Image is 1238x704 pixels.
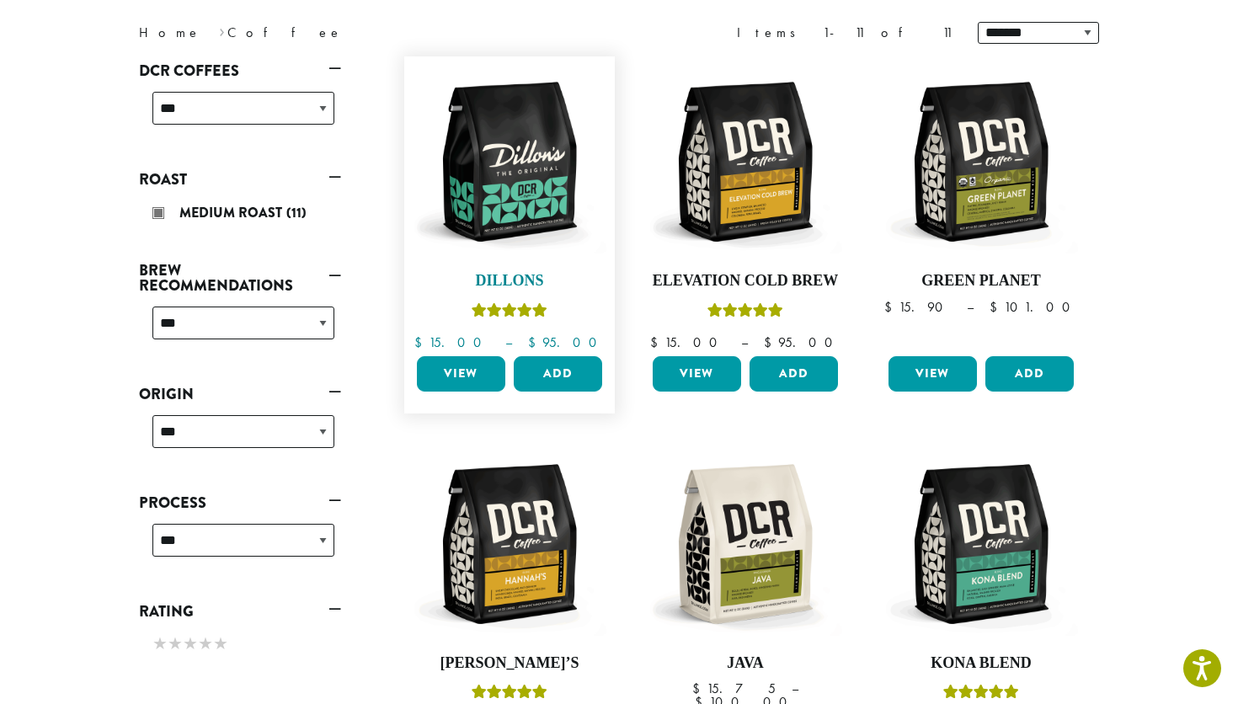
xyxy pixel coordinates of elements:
[139,517,341,577] div: Process
[653,356,741,392] a: View
[413,654,606,673] h4: [PERSON_NAME]’s
[514,356,602,392] button: Add
[884,272,1078,291] h4: Green Planet
[139,56,341,85] a: DCR Coffees
[990,298,1078,316] bdi: 101.00
[528,333,542,351] span: $
[139,380,341,408] a: Origin
[139,626,341,664] div: Rating
[985,356,1074,392] button: Add
[764,333,840,351] bdi: 95.00
[139,256,341,300] a: Brew Recommendations
[198,632,213,656] span: ★
[414,333,429,351] span: $
[139,488,341,517] a: Process
[152,632,168,656] span: ★
[528,333,605,351] bdi: 95.00
[692,680,776,697] bdi: 15.75
[139,194,341,236] div: Roast
[764,333,778,351] span: $
[888,356,977,392] a: View
[990,298,1004,316] span: $
[750,356,838,392] button: Add
[650,333,725,351] bdi: 15.00
[648,65,842,259] img: DCR-12oz-Elevation-Cold-Brew-Stock-scaled.png
[505,333,512,351] span: –
[139,597,341,626] a: Rating
[648,447,842,641] img: DCR-12oz-Java-Stock-scaled.png
[413,272,606,291] h4: Dillons
[139,165,341,194] a: Roast
[286,203,307,222] span: (11)
[183,632,198,656] span: ★
[741,333,748,351] span: –
[179,203,286,222] span: Medium Roast
[707,301,783,326] div: Rated 5.00 out of 5
[648,272,842,291] h4: Elevation Cold Brew
[139,300,341,360] div: Brew Recommendations
[884,447,1078,641] img: DCR-12oz-Kona-Blend-Stock-scaled.png
[413,65,606,349] a: DillonsRated 5.00 out of 5
[472,301,547,326] div: Rated 5.00 out of 5
[884,654,1078,673] h4: Kona Blend
[139,408,341,468] div: Origin
[650,333,664,351] span: $
[213,632,228,656] span: ★
[219,17,225,43] span: ›
[737,23,953,43] div: Items 1-11 of 11
[648,65,842,349] a: Elevation Cold BrewRated 5.00 out of 5
[139,85,341,145] div: DCR Coffees
[884,65,1078,259] img: DCR-12oz-FTO-Green-Planet-Stock-scaled.png
[139,24,201,41] a: Home
[884,298,899,316] span: $
[792,680,798,697] span: –
[648,654,842,673] h4: Java
[413,447,606,641] img: DCR-12oz-Hannahs-Stock-scaled.png
[884,298,951,316] bdi: 15.90
[168,632,183,656] span: ★
[413,65,606,259] img: DCR-12oz-Dillons-Stock-scaled.png
[417,356,505,392] a: View
[692,680,707,697] span: $
[414,333,489,351] bdi: 15.00
[967,298,974,316] span: –
[884,65,1078,349] a: Green Planet
[139,23,594,43] nav: Breadcrumb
